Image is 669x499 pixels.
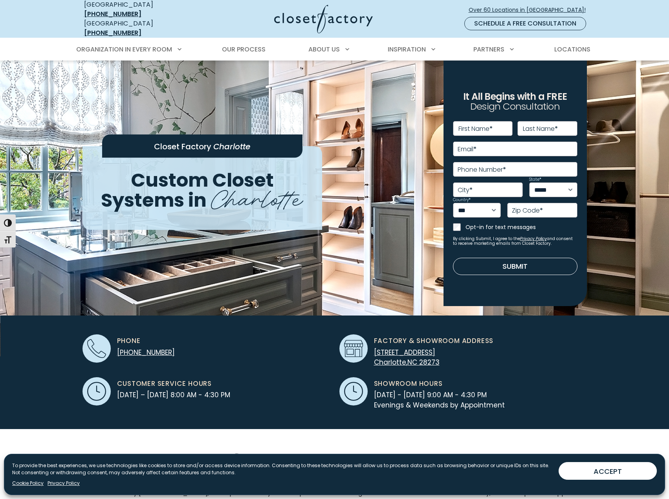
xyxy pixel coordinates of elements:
span: Charlotte [374,358,406,367]
span: Charlotte [211,179,303,215]
a: [STREET_ADDRESS] Charlotte,NC 28273 [374,348,440,367]
img: Closet Factory Logo [274,5,373,33]
span: Closet Factory [154,141,211,152]
nav: Primary Menu [71,39,599,61]
span: Our Process [222,45,266,54]
span: It All Begins with a FREE [463,90,567,103]
span: [STREET_ADDRESS] [374,348,435,357]
span: [DATE] – [DATE] 8:00 AM - 4:30 PM [117,390,230,400]
span: Inspiration [388,45,426,54]
label: First Name [458,126,493,132]
a: Privacy Policy [48,480,80,487]
small: By clicking Submit, I agree to the and consent to receive marketing emails from Closet Factory. [453,237,577,246]
span: Locations [554,45,590,54]
a: Schedule a Free Consultation [464,17,586,30]
span: Showroom Hours [374,379,443,389]
span: Custom Closet Systems in [101,167,274,213]
span: [DATE] - [DATE] 9:00 AM - 4:30 PM [374,390,505,400]
a: [PHONE_NUMBER] [84,28,141,37]
span: Charlotte’s [82,449,216,482]
div: [GEOGRAPHIC_DATA] [84,19,198,38]
a: [PHONE_NUMBER] [117,348,175,357]
span: Design Consultation [470,100,560,113]
a: Over 60 Locations in [GEOGRAPHIC_DATA]! [468,3,592,17]
span: Premier [221,440,317,483]
a: Privacy Policy [520,236,547,242]
span: 28273 [419,358,440,367]
button: ACCEPT [559,462,657,480]
a: Cookie Policy [12,480,44,487]
label: Last Name [523,126,558,132]
label: City [458,187,473,193]
p: To provide the best experiences, we use technologies like cookies to store and/or access device i... [12,462,552,476]
span: Organization in Every Room [76,45,172,54]
label: Opt-in for text messages [466,223,577,231]
label: Country [453,198,471,202]
span: Customer Service Hours [117,379,212,389]
span: NC [407,358,417,367]
label: Email [458,146,477,152]
span: About Us [308,45,340,54]
a: [PHONE_NUMBER] [84,9,141,18]
label: Zip Code [512,207,543,214]
span: Phone [117,336,141,346]
span: Custom Closets [322,449,512,482]
span: Factory & Showroom Address [374,336,494,346]
button: Submit [453,258,577,275]
label: Phone Number [458,167,506,173]
span: Partners [473,45,504,54]
span: Over 60 Locations in [GEOGRAPHIC_DATA]! [469,6,592,14]
label: State [529,178,541,182]
span: Charlotte [213,141,250,152]
span: Evenings & Weekends by Appointment [374,400,505,411]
